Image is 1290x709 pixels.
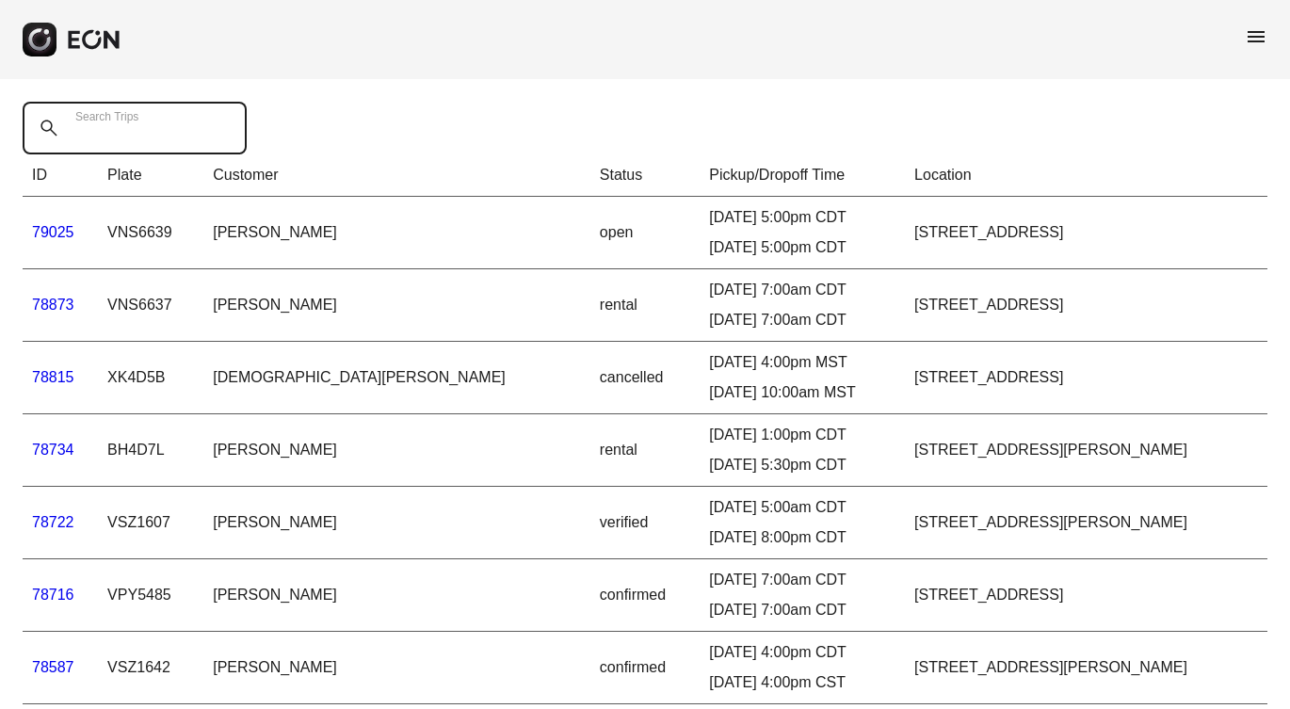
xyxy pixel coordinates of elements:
[75,109,138,124] label: Search Trips
[98,342,203,414] td: XK4D5B
[590,342,701,414] td: cancelled
[98,197,203,269] td: VNS6639
[98,154,203,197] th: Plate
[1245,25,1267,48] span: menu
[709,671,895,694] div: [DATE] 4:00pm CST
[709,599,895,621] div: [DATE] 7:00am CDT
[905,197,1267,269] td: [STREET_ADDRESS]
[32,297,74,313] a: 78873
[32,369,74,385] a: 78815
[709,381,895,404] div: [DATE] 10:00am MST
[23,154,98,197] th: ID
[98,487,203,559] td: VSZ1607
[709,496,895,519] div: [DATE] 5:00am CDT
[203,154,590,197] th: Customer
[905,487,1267,559] td: [STREET_ADDRESS][PERSON_NAME]
[98,559,203,632] td: VPY5485
[98,632,203,704] td: VSZ1642
[32,442,74,458] a: 78734
[709,309,895,331] div: [DATE] 7:00am CDT
[203,269,590,342] td: [PERSON_NAME]
[709,279,895,301] div: [DATE] 7:00am CDT
[905,154,1267,197] th: Location
[32,659,74,675] a: 78587
[203,414,590,487] td: [PERSON_NAME]
[98,414,203,487] td: BH4D7L
[590,154,701,197] th: Status
[203,632,590,704] td: [PERSON_NAME]
[709,424,895,446] div: [DATE] 1:00pm CDT
[98,269,203,342] td: VNS6637
[905,414,1267,487] td: [STREET_ADDRESS][PERSON_NAME]
[590,632,701,704] td: confirmed
[709,454,895,476] div: [DATE] 5:30pm CDT
[709,526,895,549] div: [DATE] 8:00pm CDT
[203,487,590,559] td: [PERSON_NAME]
[590,559,701,632] td: confirmed
[709,569,895,591] div: [DATE] 7:00am CDT
[700,154,905,197] th: Pickup/Dropoff Time
[203,559,590,632] td: [PERSON_NAME]
[905,269,1267,342] td: [STREET_ADDRESS]
[709,351,895,374] div: [DATE] 4:00pm MST
[905,559,1267,632] td: [STREET_ADDRESS]
[709,641,895,664] div: [DATE] 4:00pm CDT
[709,236,895,259] div: [DATE] 5:00pm CDT
[905,632,1267,704] td: [STREET_ADDRESS][PERSON_NAME]
[590,197,701,269] td: open
[203,342,590,414] td: [DEMOGRAPHIC_DATA][PERSON_NAME]
[32,514,74,530] a: 78722
[590,414,701,487] td: rental
[590,487,701,559] td: verified
[32,587,74,603] a: 78716
[590,269,701,342] td: rental
[709,206,895,229] div: [DATE] 5:00pm CDT
[32,224,74,240] a: 79025
[905,342,1267,414] td: [STREET_ADDRESS]
[203,197,590,269] td: [PERSON_NAME]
